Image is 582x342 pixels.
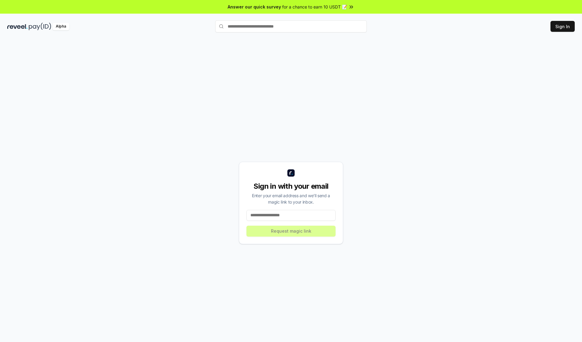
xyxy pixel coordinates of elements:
div: Sign in with your email [246,181,336,191]
div: Enter your email address and we’ll send a magic link to your inbox. [246,192,336,205]
img: pay_id [29,23,51,30]
img: logo_small [287,169,295,177]
span: for a chance to earn 10 USDT 📝 [282,4,347,10]
img: reveel_dark [7,23,28,30]
span: Answer our quick survey [228,4,281,10]
div: Alpha [52,23,69,30]
button: Sign In [550,21,575,32]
